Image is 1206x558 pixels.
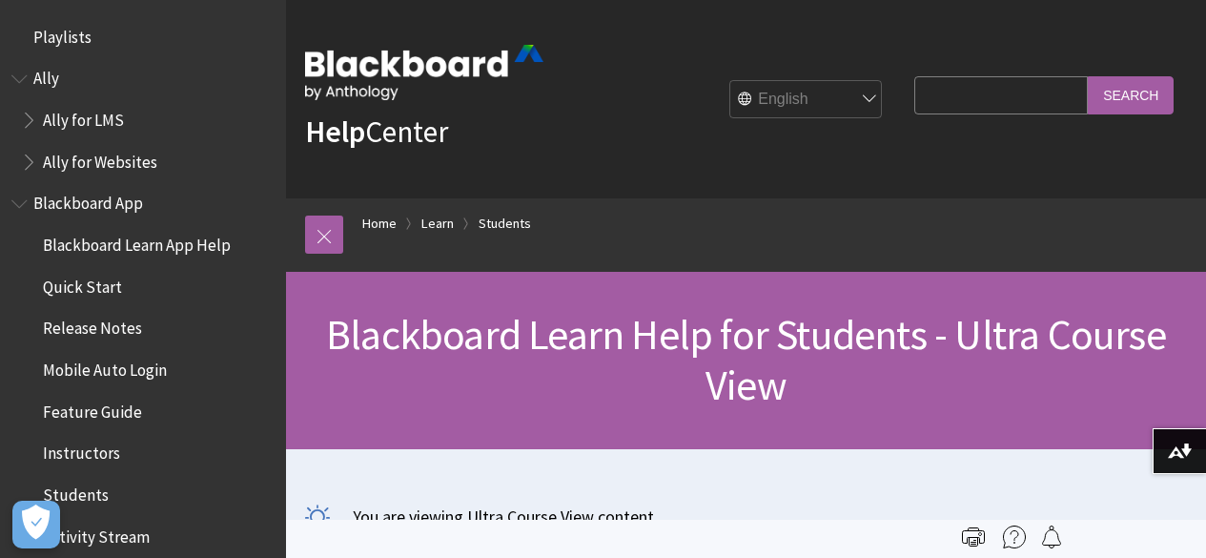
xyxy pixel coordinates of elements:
strong: Help [305,113,365,151]
a: Students [479,212,531,236]
span: Instructors [43,438,120,464]
a: HelpCenter [305,113,448,151]
a: Learn [421,212,454,236]
nav: Book outline for Anthology Ally Help [11,63,275,178]
span: Blackboard Learn Help for Students - Ultra Course View [326,308,1166,411]
span: Playlists [33,21,92,47]
span: Students [43,479,109,505]
span: Ally for LMS [43,104,124,130]
span: Ally for Websites [43,146,157,172]
a: Home [362,212,397,236]
span: Mobile Auto Login [43,354,167,380]
button: Open Preferences [12,501,60,548]
img: More help [1003,526,1026,548]
select: Site Language Selector [730,81,883,119]
span: Quick Start [43,271,122,297]
p: You are viewing Ultra Course View content [305,505,1187,528]
span: Ally [33,63,59,89]
span: Blackboard App [33,188,143,214]
span: Activity Stream [43,521,150,547]
span: Release Notes [43,313,142,339]
span: Blackboard Learn App Help [43,229,231,255]
img: Blackboard by Anthology [305,45,543,100]
img: Follow this page [1040,526,1063,548]
img: Print [962,526,985,548]
span: Feature Guide [43,396,142,422]
nav: Book outline for Playlists [11,21,275,53]
input: Search [1088,76,1174,114]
